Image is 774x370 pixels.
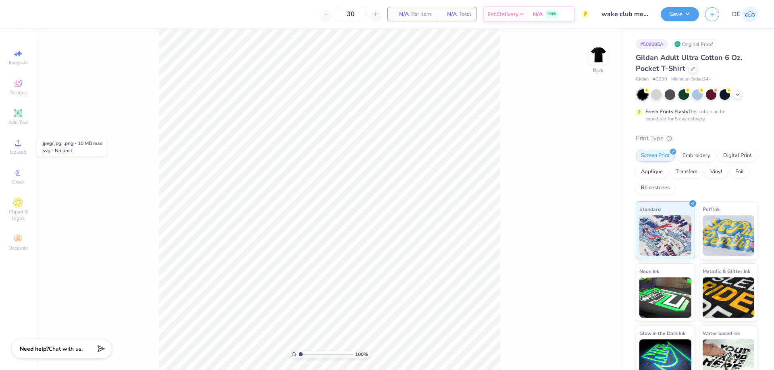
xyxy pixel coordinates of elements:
[8,245,28,251] span: Decorate
[639,205,661,213] span: Standard
[42,147,102,154] div: .svg - No limit
[636,182,675,194] div: Rhinestones
[639,215,691,256] img: Standard
[718,150,757,162] div: Digital Print
[459,10,471,19] span: Total
[335,7,366,21] input: – –
[677,150,716,162] div: Embroidery
[732,6,758,22] a: DE
[9,60,28,66] span: Image AI
[639,329,685,337] span: Glow in the Dark Ink
[12,179,25,185] span: Greek
[20,345,49,353] strong: Need help?
[533,10,543,19] span: N/A
[671,76,712,83] span: Minimum Order: 24 +
[636,150,675,162] div: Screen Print
[742,6,758,22] img: Djian Evardoni
[42,140,102,147] div: .jpeg/.jpg, .png - 10 MB max
[730,166,749,178] div: Foil
[636,134,758,143] div: Print Type
[703,205,720,213] span: Puff Ink
[8,119,28,126] span: Add Text
[645,108,745,122] div: This color can be expedited for 5 day delivery.
[547,11,556,17] span: FREE
[639,277,691,318] img: Neon Ink
[590,47,606,63] img: Back
[4,209,32,221] span: Clipart & logos
[639,267,659,275] span: Neon Ink
[393,10,409,19] span: N/A
[705,166,728,178] div: Vinyl
[703,277,755,318] img: Metallic & Glitter Ink
[636,166,668,178] div: Applique
[703,329,740,337] span: Water based Ink
[636,53,742,73] span: Gildan Adult Ultra Cotton 6 Oz. Pocket T-Shirt
[49,345,83,353] span: Chat with us.
[670,166,703,178] div: Transfers
[645,108,688,115] strong: Fresh Prints Flash:
[593,67,603,74] div: Back
[703,267,750,275] span: Metallic & Glitter Ink
[653,76,667,83] span: # G230
[488,10,518,19] span: Est. Delivery
[411,10,431,19] span: Per Item
[703,215,755,256] img: Puff Ink
[636,39,668,49] div: # 508085A
[732,10,740,19] span: DE
[672,39,717,49] div: Original Proof
[661,7,699,21] button: Save
[355,351,368,358] span: 100 %
[10,149,26,155] span: Upload
[595,6,655,22] input: Untitled Design
[441,10,457,19] span: N/A
[9,89,27,96] span: Designs
[636,76,649,83] span: Gildan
